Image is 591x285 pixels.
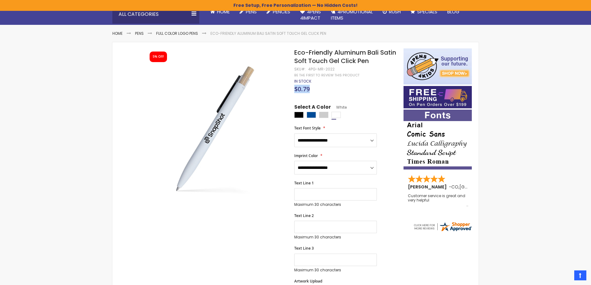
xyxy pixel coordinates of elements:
[451,184,458,190] span: CO
[205,5,235,19] a: Home
[294,104,331,112] span: Select A Color
[307,112,316,118] div: Dark Blue
[442,5,464,19] a: Blog
[294,246,314,251] span: Text Line 3
[273,8,290,15] span: Pencils
[294,268,377,273] p: Maximum 30 characters
[459,184,505,190] span: [GEOGRAPHIC_DATA]
[408,194,468,207] div: Customer service is great and very helpful
[389,8,401,15] span: Rush
[404,110,472,170] img: font-personalization-examples
[404,86,472,108] img: Free shipping on orders over $199
[331,105,347,110] span: White
[408,184,449,190] span: [PERSON_NAME]
[294,202,377,207] p: Maximum 30 characters
[295,5,326,25] a: 4Pens4impact
[294,79,311,84] div: Availability
[153,55,164,59] div: 5% OFF
[294,180,314,186] span: Text Line 1
[447,8,459,15] span: Blog
[217,8,230,15] span: Home
[294,66,306,72] strong: SKU
[404,48,472,84] img: 4pens 4 kids
[262,5,295,19] a: Pencils
[294,235,377,240] p: Maximum 30 characters
[112,31,123,36] a: Home
[235,5,262,19] a: Pens
[319,112,328,118] div: Grey Light
[294,112,304,118] div: Black
[540,268,591,285] iframe: Google Customer Reviews
[112,5,199,24] div: All Categories
[294,85,310,93] span: $0.79
[294,79,311,84] span: In stock
[308,67,335,72] div: 4PG-MR-2022
[294,125,321,131] span: Text Font Style
[144,57,286,199] img: 4pg-mr-2022-bali-satin-touch-pen_white_1.jpg
[326,5,378,25] a: 4PROMOTIONALITEMS
[294,48,396,65] span: Eco-Friendly Aluminum Bali Satin Soft Touch Gel Click Pen
[378,5,406,19] a: Rush
[294,278,322,284] span: Artwork Upload
[294,73,359,78] a: Be the first to review this product
[300,8,321,21] span: 4Pens 4impact
[413,221,472,232] img: 4pens.com widget logo
[331,8,373,21] span: 4PROMOTIONAL ITEMS
[417,8,437,15] span: Specials
[294,213,314,218] span: Text Line 2
[332,112,341,118] div: White
[210,31,326,36] li: Eco-Friendly Aluminum Bali Satin Soft Touch Gel Click Pen
[246,8,257,15] span: Pens
[413,228,472,233] a: 4pens.com certificate URL
[406,5,442,19] a: Specials
[156,31,198,36] a: Full Color Logo Pens
[449,184,505,190] span: - ,
[294,153,318,158] span: Imprint Color
[135,31,144,36] a: Pens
